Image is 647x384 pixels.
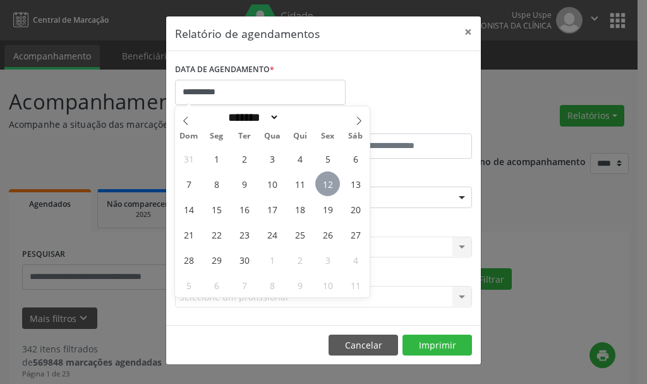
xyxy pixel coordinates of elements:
span: Setembro 24, 2025 [260,222,284,247]
button: Cancelar [329,335,398,356]
span: Setembro 17, 2025 [260,197,284,221]
span: Setembro 2, 2025 [232,146,257,171]
span: Setembro 10, 2025 [260,171,284,196]
span: Setembro 16, 2025 [232,197,257,221]
span: Setembro 6, 2025 [343,146,368,171]
span: Outubro 5, 2025 [176,273,201,297]
span: Qui [286,132,314,140]
span: Outubro 8, 2025 [260,273,284,297]
span: Outubro 4, 2025 [343,247,368,272]
span: Setembro 13, 2025 [343,171,368,196]
span: Setembro 21, 2025 [176,222,201,247]
span: Outubro 10, 2025 [315,273,340,297]
span: Outubro 11, 2025 [343,273,368,297]
label: ATÉ [327,114,472,133]
button: Imprimir [402,335,472,356]
label: DATA DE AGENDAMENTO [175,60,274,80]
span: Outubro 2, 2025 [287,247,312,272]
span: Setembro 1, 2025 [204,146,229,171]
span: Setembro 5, 2025 [315,146,340,171]
span: Setembro 29, 2025 [204,247,229,272]
span: Setembro 7, 2025 [176,171,201,196]
h5: Relatório de agendamentos [175,25,320,42]
span: Setembro 19, 2025 [315,197,340,221]
span: Setembro 8, 2025 [204,171,229,196]
span: Sex [314,132,342,140]
span: Outubro 9, 2025 [287,273,312,297]
span: Setembro 22, 2025 [204,222,229,247]
span: Setembro 30, 2025 [232,247,257,272]
span: Setembro 28, 2025 [176,247,201,272]
span: Setembro 4, 2025 [287,146,312,171]
span: Outubro 7, 2025 [232,273,257,297]
span: Outubro 3, 2025 [315,247,340,272]
select: Month [224,111,279,124]
span: Setembro 3, 2025 [260,146,284,171]
span: Setembro 23, 2025 [232,222,257,247]
span: Setembro 14, 2025 [176,197,201,221]
span: Setembro 11, 2025 [287,171,312,196]
span: Dom [175,132,203,140]
span: Sáb [342,132,370,140]
button: Close [456,16,481,47]
span: Outubro 1, 2025 [260,247,284,272]
span: Setembro 26, 2025 [315,222,340,247]
span: Setembro 9, 2025 [232,171,257,196]
input: Year [279,111,321,124]
span: Setembro 18, 2025 [287,197,312,221]
span: Setembro 20, 2025 [343,197,368,221]
span: Agosto 31, 2025 [176,146,201,171]
span: Qua [258,132,286,140]
span: Setembro 12, 2025 [315,171,340,196]
span: Setembro 27, 2025 [343,222,368,247]
span: Ter [231,132,258,140]
span: Outubro 6, 2025 [204,273,229,297]
span: Seg [203,132,231,140]
span: Setembro 15, 2025 [204,197,229,221]
span: Setembro 25, 2025 [287,222,312,247]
